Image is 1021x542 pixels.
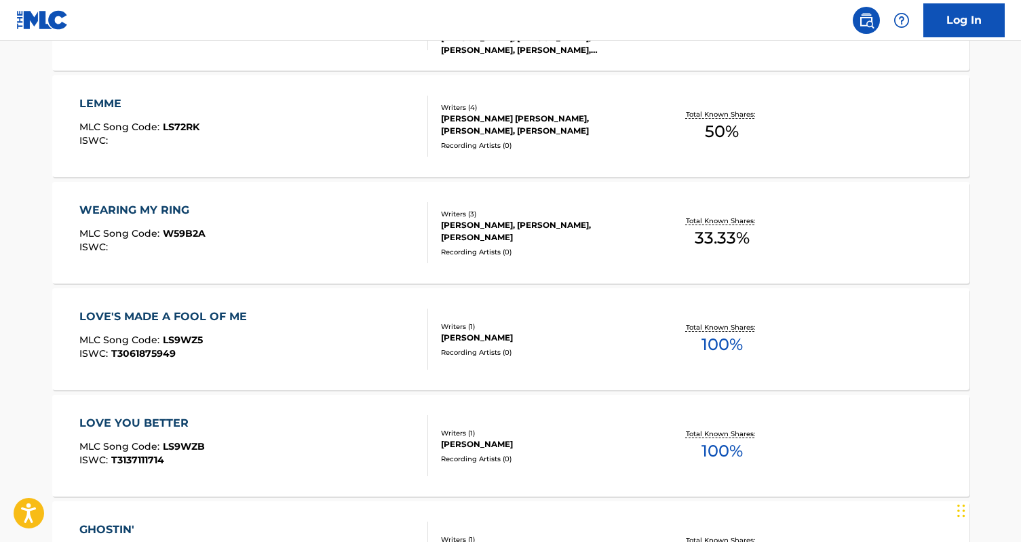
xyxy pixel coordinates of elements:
[52,182,969,284] a: WEARING MY RINGMLC Song Code:W59B2AISWC:Writers (3)[PERSON_NAME], [PERSON_NAME], [PERSON_NAME]Rec...
[441,102,646,113] div: Writers ( 4 )
[441,113,646,137] div: [PERSON_NAME] [PERSON_NAME], [PERSON_NAME], [PERSON_NAME]
[953,477,1021,542] iframe: Chat Widget
[79,134,111,147] span: ISWC :
[701,439,743,463] span: 100 %
[79,522,207,538] div: GHOSTIN'
[79,227,163,239] span: MLC Song Code :
[923,3,1005,37] a: Log In
[441,247,646,257] div: Recording Artists ( 0 )
[111,454,164,466] span: T3137111714
[79,121,163,133] span: MLC Song Code :
[441,140,646,151] div: Recording Artists ( 0 )
[853,7,880,34] a: Public Search
[441,454,646,464] div: Recording Artists ( 0 )
[705,119,739,144] span: 50 %
[79,202,206,218] div: WEARING MY RING
[79,334,163,346] span: MLC Song Code :
[79,440,163,452] span: MLC Song Code :
[163,440,205,452] span: LS9WZB
[79,96,199,112] div: LEMME
[888,7,915,34] div: Help
[52,395,969,497] a: LOVE YOU BETTERMLC Song Code:LS9WZBISWC:T3137111714Writers (1)[PERSON_NAME]Recording Artists (0)T...
[163,121,199,133] span: LS72RK
[52,288,969,390] a: LOVE'S MADE A FOOL OF MEMLC Song Code:LS9WZ5ISWC:T3061875949Writers (1)[PERSON_NAME]Recording Art...
[441,332,646,344] div: [PERSON_NAME]
[686,109,758,119] p: Total Known Shares:
[52,75,969,177] a: LEMMEMLC Song Code:LS72RKISWC:Writers (4)[PERSON_NAME] [PERSON_NAME], [PERSON_NAME], [PERSON_NAME...
[79,347,111,360] span: ISWC :
[858,12,874,28] img: search
[79,309,254,325] div: LOVE'S MADE A FOOL OF ME
[441,209,646,219] div: Writers ( 3 )
[163,334,203,346] span: LS9WZ5
[957,490,965,531] div: Drag
[686,322,758,332] p: Total Known Shares:
[163,227,206,239] span: W59B2A
[16,10,69,30] img: MLC Logo
[111,347,176,360] span: T3061875949
[441,438,646,450] div: [PERSON_NAME]
[441,322,646,332] div: Writers ( 1 )
[441,219,646,244] div: [PERSON_NAME], [PERSON_NAME], [PERSON_NAME]
[79,415,205,431] div: LOVE YOU BETTER
[441,428,646,438] div: Writers ( 1 )
[79,454,111,466] span: ISWC :
[695,226,750,250] span: 33.33 %
[79,241,111,253] span: ISWC :
[441,347,646,357] div: Recording Artists ( 0 )
[686,216,758,226] p: Total Known Shares:
[686,429,758,439] p: Total Known Shares:
[441,32,646,56] div: [PERSON_NAME], [PERSON_NAME], [PERSON_NAME], [PERSON_NAME], [PERSON_NAME]
[893,12,910,28] img: help
[701,332,743,357] span: 100 %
